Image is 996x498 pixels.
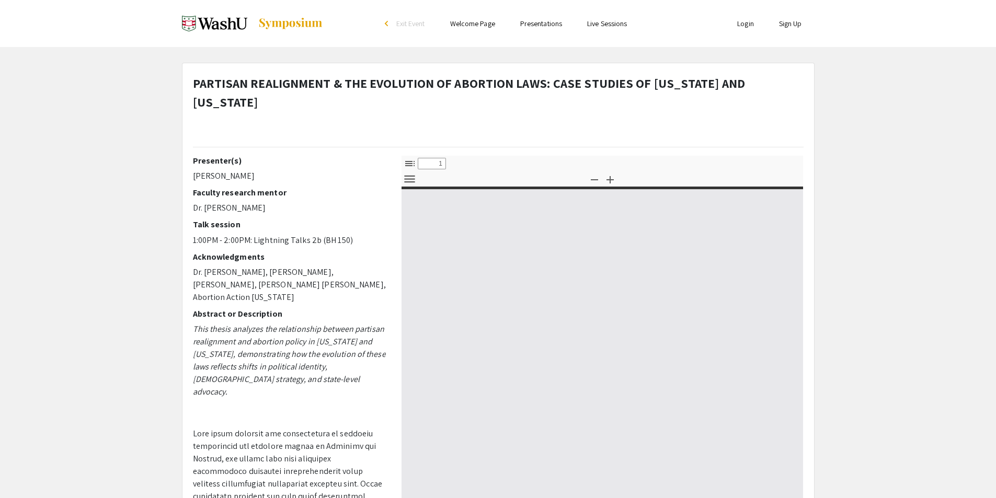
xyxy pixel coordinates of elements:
p: Dr. [PERSON_NAME] [193,202,386,214]
img: Spring 2025 Undergraduate Research Symposium [182,10,247,37]
h2: Abstract or Description [193,309,386,319]
button: Tools [401,171,419,187]
h2: Talk session [193,219,386,229]
iframe: Chat [8,451,44,490]
h2: Presenter(s) [193,156,386,166]
p: 1:00PM - 2:00PM: Lightning Talks 2b (BH 150) [193,234,386,247]
p: [PERSON_NAME] [193,170,386,182]
span: Exit Event [396,19,425,28]
div: arrow_back_ios [385,20,391,27]
a: Live Sessions [587,19,627,28]
a: Spring 2025 Undergraduate Research Symposium [182,10,323,37]
button: Zoom In [601,171,619,187]
a: Welcome Page [450,19,495,28]
a: Presentations [520,19,562,28]
h2: Faculty research mentor [193,188,386,198]
p: Dr. [PERSON_NAME], [PERSON_NAME], [PERSON_NAME], [PERSON_NAME] [PERSON_NAME], Abortion Action [US... [193,266,386,304]
button: Zoom Out [586,171,603,187]
img: Symposium by ForagerOne [258,17,323,30]
h2: Acknowledgments [193,252,386,262]
a: Login [737,19,754,28]
input: Page [418,158,446,169]
a: Sign Up [779,19,802,28]
button: Toggle Sidebar [401,156,419,171]
strong: PARTISAN REALIGNMENT & THE EVOLUTION OF ABORTION LAWS: CASE STUDIES OF [US_STATE] AND [US_STATE] [193,75,746,110]
em: This thesis analyzes the relationship between partisan realignment and abortion policy in [US_STA... [193,323,386,397]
